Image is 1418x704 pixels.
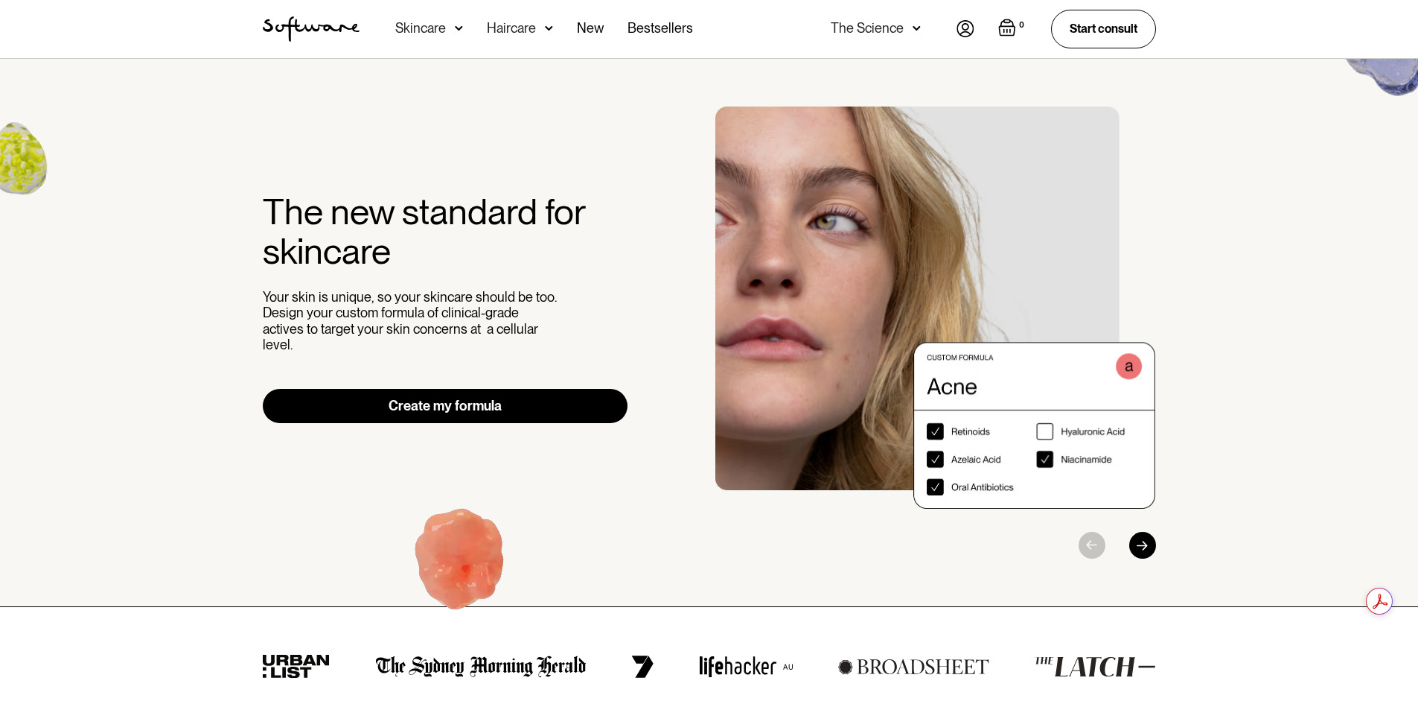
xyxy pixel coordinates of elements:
img: the Sydney morning herald logo [376,656,587,678]
div: Skincare [395,21,446,36]
img: arrow down [913,21,921,36]
a: Create my formula [263,389,628,423]
img: Hydroquinone (skin lightening agent) [368,474,554,656]
a: Start consult [1051,10,1156,48]
div: 1 / 3 [715,107,1156,509]
p: Your skin is unique, so your skincare should be too. Design your custom formula of clinical-grade... [263,289,561,353]
a: Open empty cart [998,19,1027,39]
img: broadsheet logo [838,659,989,675]
img: the latch logo [1035,656,1155,677]
a: home [263,16,360,42]
div: Next slide [1129,532,1156,559]
img: Software Logo [263,16,360,42]
img: arrow down [545,21,553,36]
img: arrow down [455,21,463,36]
img: lifehacker logo [699,656,793,678]
div: 0 [1016,19,1027,32]
h2: The new standard for skincare [263,192,628,271]
div: Haircare [487,21,536,36]
img: urban list logo [263,655,330,679]
div: The Science [831,21,904,36]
